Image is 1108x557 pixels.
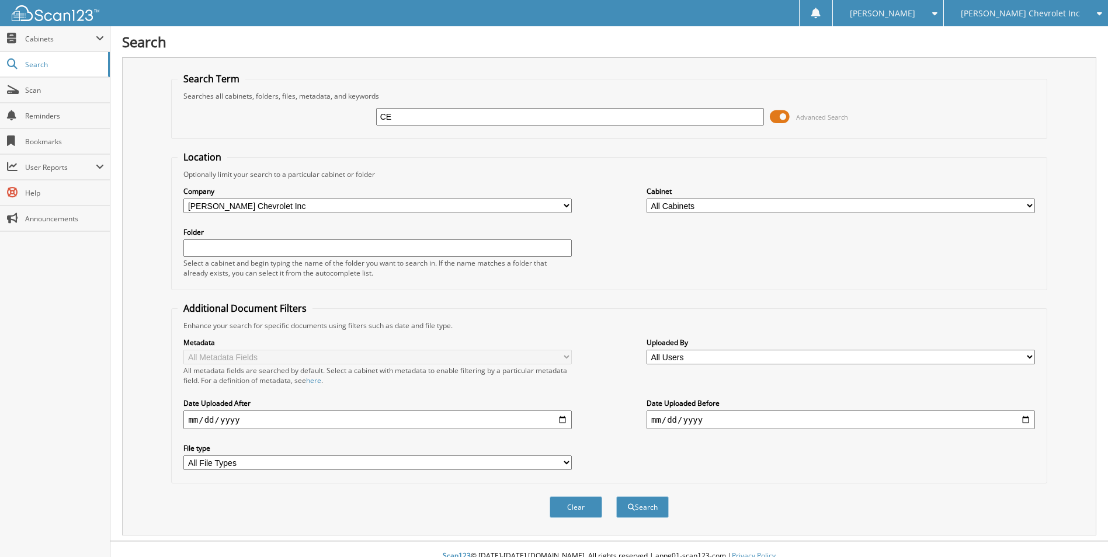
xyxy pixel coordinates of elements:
[183,337,572,347] label: Metadata
[306,375,321,385] a: here
[25,34,96,44] span: Cabinets
[1050,501,1108,557] iframe: Chat Widget
[183,365,572,385] div: All metadata fields are searched by default. Select a cabinet with metadata to enable filtering b...
[178,321,1040,330] div: Enhance your search for specific documents using filters such as date and file type.
[183,258,572,278] div: Select a cabinet and begin typing the name of the folder you want to search in. If the name match...
[961,10,1080,17] span: [PERSON_NAME] Chevrolet Inc
[178,169,1040,179] div: Optionally limit your search to a particular cabinet or folder
[550,496,602,518] button: Clear
[25,188,104,198] span: Help
[183,227,572,237] label: Folder
[178,72,245,85] legend: Search Term
[796,113,848,121] span: Advanced Search
[25,214,104,224] span: Announcements
[178,151,227,163] legend: Location
[122,32,1096,51] h1: Search
[25,137,104,147] span: Bookmarks
[647,337,1035,347] label: Uploaded By
[183,186,572,196] label: Company
[25,162,96,172] span: User Reports
[647,398,1035,408] label: Date Uploaded Before
[183,410,572,429] input: start
[25,60,102,69] span: Search
[178,91,1040,101] div: Searches all cabinets, folders, files, metadata, and keywords
[647,186,1035,196] label: Cabinet
[25,85,104,95] span: Scan
[616,496,669,518] button: Search
[12,5,99,21] img: scan123-logo-white.svg
[25,111,104,121] span: Reminders
[850,10,915,17] span: [PERSON_NAME]
[647,410,1035,429] input: end
[183,443,572,453] label: File type
[183,398,572,408] label: Date Uploaded After
[178,302,312,315] legend: Additional Document Filters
